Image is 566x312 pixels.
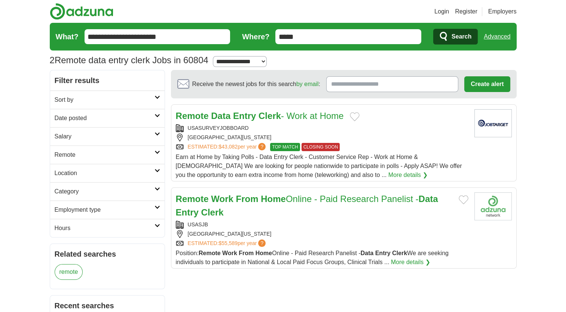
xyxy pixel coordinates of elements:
[433,29,478,45] button: Search
[211,194,233,204] strong: Work
[50,182,165,201] a: Category
[176,207,199,217] strong: Entry
[211,111,230,121] strong: Data
[55,300,160,311] h2: Recent searches
[55,187,154,196] h2: Category
[218,144,238,150] span: $43,082
[176,221,468,229] div: USASJB
[176,194,209,204] strong: Remote
[55,224,154,233] h2: Hours
[296,81,319,87] a: by email
[50,55,208,65] h1: Remote data entry clerk Jobs in 60804
[388,171,428,180] a: More details ❯
[176,111,344,121] a: Remote Data Entry Clerk- Work at Home
[176,250,449,265] span: Position: Online - Paid Research Panelist - We are seeking individuals to participate in National...
[488,7,517,16] a: Employers
[55,169,154,178] h2: Location
[455,7,477,16] a: Register
[474,109,512,137] img: Company logo
[258,239,266,247] span: ?
[452,29,471,44] span: Search
[55,264,83,280] a: remote
[176,194,438,217] a: Remote Work From HomeOnline - Paid Research Panelist -Data Entry Clerk
[50,91,165,109] a: Sort by
[50,3,113,20] img: Adzuna logo
[199,250,221,256] strong: Remote
[233,111,256,121] strong: Entry
[302,143,340,151] span: CLOSING SOON
[50,127,165,146] a: Salary
[50,164,165,182] a: Location
[55,132,154,141] h2: Salary
[55,205,154,214] h2: Employment type
[484,29,510,44] a: Advanced
[56,31,79,42] label: What?
[459,195,468,204] button: Add to favorite jobs
[176,124,468,132] div: USASURVEYJOBBOARD
[350,112,360,121] button: Add to favorite jobs
[50,146,165,164] a: Remote
[176,230,468,238] div: [GEOGRAPHIC_DATA][US_STATE]
[50,70,165,91] h2: Filter results
[239,250,254,256] strong: From
[50,109,165,127] a: Date posted
[55,248,160,260] h2: Related searches
[258,143,266,150] span: ?
[55,114,154,123] h2: Date posted
[464,76,510,92] button: Create alert
[176,111,209,121] strong: Remote
[188,143,267,151] a: ESTIMATED:$43,082per year?
[236,194,258,204] strong: From
[55,95,154,104] h2: Sort by
[258,111,281,121] strong: Clerk
[256,250,272,256] strong: Home
[474,192,512,220] img: Company logo
[201,207,224,217] strong: Clerk
[176,134,468,141] div: [GEOGRAPHIC_DATA][US_STATE]
[192,80,320,89] span: Receive the newest jobs for this search :
[188,239,267,247] a: ESTIMATED:$55,589per year?
[50,53,55,67] span: 2
[270,143,300,151] span: TOP MATCH
[361,250,374,256] strong: Data
[176,154,462,178] span: Earn at Home by Taking Polls - Data Entry Clerk - Customer Service Rep - Work at Home & [DEMOGRAP...
[434,7,449,16] a: Login
[218,240,238,246] span: $55,589
[55,150,154,159] h2: Remote
[375,250,391,256] strong: Entry
[392,250,407,256] strong: Clerk
[222,250,237,256] strong: Work
[50,201,165,219] a: Employment type
[419,194,438,204] strong: Data
[391,258,430,267] a: More details ❯
[261,194,286,204] strong: Home
[50,219,165,237] a: Hours
[242,31,269,42] label: Where?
